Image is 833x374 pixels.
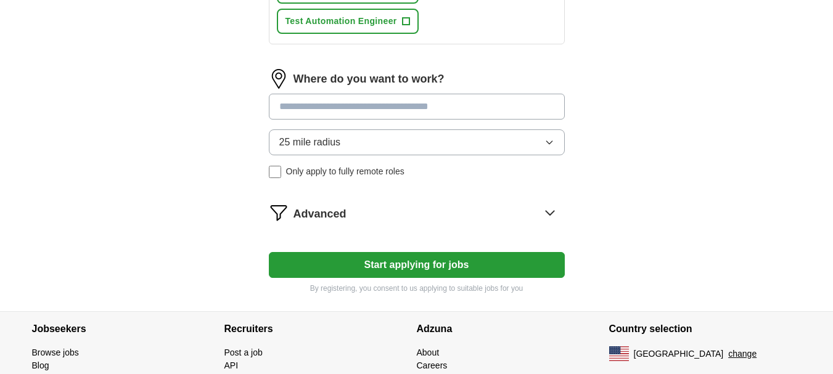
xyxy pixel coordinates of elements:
[286,165,404,178] span: Only apply to fully remote roles
[417,348,440,357] a: About
[269,252,565,278] button: Start applying for jobs
[269,129,565,155] button: 25 mile radius
[293,71,445,87] label: Where do you want to work?
[279,135,341,150] span: 25 mile radius
[634,348,724,360] span: [GEOGRAPHIC_DATA]
[224,360,239,370] a: API
[269,166,281,178] input: Only apply to fully remote roles
[32,348,79,357] a: Browse jobs
[269,69,289,89] img: location.png
[609,312,802,346] h4: Country selection
[269,283,565,294] p: By registering, you consent to us applying to suitable jobs for you
[277,9,419,34] button: Test Automation Engineer
[609,346,629,361] img: US flag
[728,348,757,360] button: change
[224,348,263,357] a: Post a job
[269,203,289,222] img: filter
[32,360,49,370] a: Blog
[417,360,448,370] a: Careers
[285,15,397,28] span: Test Automation Engineer
[293,206,347,222] span: Advanced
